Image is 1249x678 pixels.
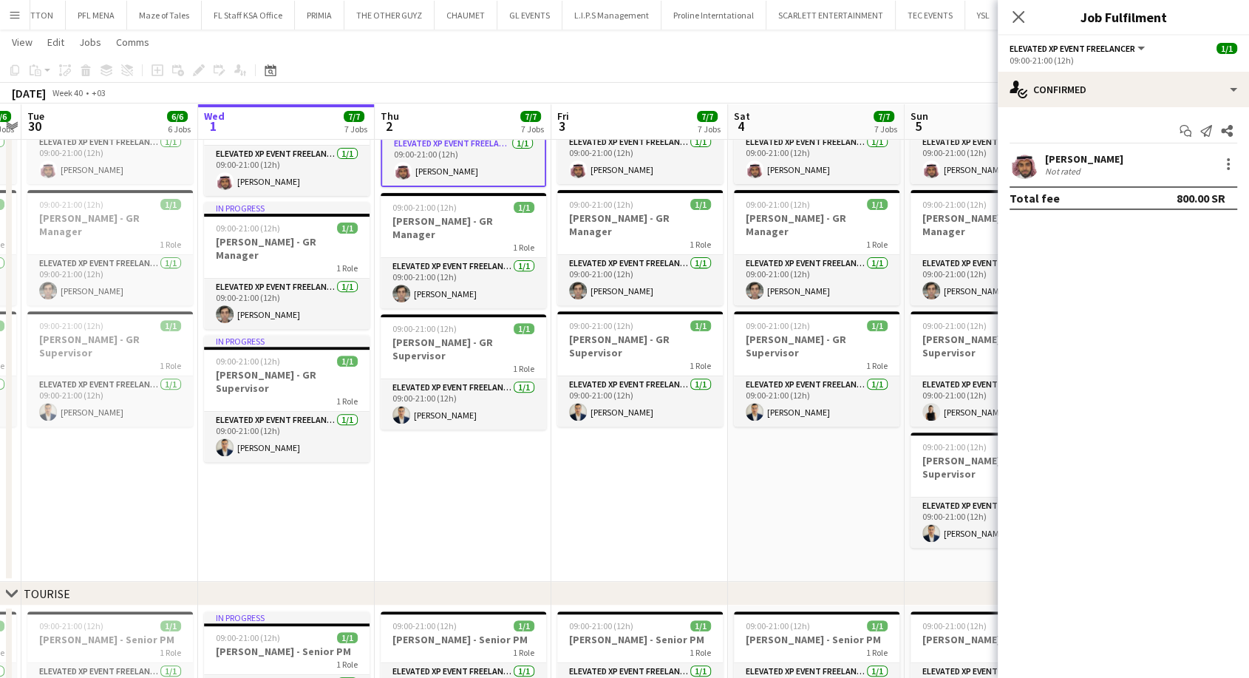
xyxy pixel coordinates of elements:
span: Thu [381,109,399,123]
span: 09:00-21:00 (12h) [922,199,987,210]
span: 1 Role [690,239,711,250]
app-card-role: Elevated XP Event Freelancer1/109:00-21:00 (12h)[PERSON_NAME] [381,379,546,430]
div: 7 Jobs [874,123,897,135]
span: 4 [732,118,750,135]
div: 09:00-21:00 (12h)1/1[PERSON_NAME] - GR Supervisor1 RoleElevated XP Event Freelancer1/109:00-21:00... [911,311,1076,427]
span: 7/7 [874,111,894,122]
span: 3 [555,118,569,135]
span: 09:00-21:00 (12h) [39,620,103,631]
h3: Job Fulfilment [998,7,1249,27]
span: 1 Role [690,647,711,658]
span: 1/1 [337,356,358,367]
div: 09:00-21:00 (12h)1/1[PERSON_NAME] - GR Manager1 RoleElevated XP Event Freelancer1/109:00-21:00 (1... [557,190,723,305]
span: 1 Role [513,647,534,658]
button: TEC EVENTS [896,1,965,30]
span: 1 Role [336,396,358,407]
app-card-role: Elevated XP Event Freelancer1/109:00-21:00 (12h)[PERSON_NAME] [734,376,899,427]
span: 1/1 [337,223,358,234]
span: 09:00-21:00 (12h) [216,632,280,643]
span: 1 Role [866,239,888,250]
app-card-role: Elevated XP Event Freelancer1/109:00-21:00 (12h)[PERSON_NAME] [381,258,546,308]
span: 1 Role [690,360,711,371]
span: 6/6 [167,111,188,122]
span: 1/1 [160,199,181,210]
app-job-card: 09:00-21:00 (12h)1/1[PERSON_NAME] - GR Supervisor1 RoleElevated XP Event Freelancer1/109:00-21:00... [381,314,546,430]
span: 09:00-21:00 (12h) [569,620,633,631]
span: 1 Role [513,363,534,374]
a: Edit [41,33,70,52]
button: L.I.P.S Management [562,1,661,30]
span: Fri [557,109,569,123]
button: GL EVENTS [497,1,562,30]
span: 1/1 [867,620,888,631]
h3: [PERSON_NAME] - GR Manager [27,211,193,238]
div: Not rated [1045,166,1083,177]
app-card-role: Elevated XP Event Freelancer1/109:00-21:00 (12h)[PERSON_NAME] [27,255,193,305]
span: 1 Role [160,360,181,371]
span: 1/1 [1216,43,1237,54]
span: 1/1 [514,620,534,631]
span: 09:00-21:00 (12h) [39,320,103,331]
span: 1 [202,118,225,135]
button: FL Staff KSA Office [202,1,295,30]
span: 2 [378,118,399,135]
span: 1/1 [160,620,181,631]
div: 800.00 SR [1177,191,1225,206]
span: 09:00-21:00 (12h) [216,356,280,367]
span: 09:00-21:00 (12h) [39,199,103,210]
div: In progress09:00-21:00 (12h)1/1[PERSON_NAME] - GR Manager1 RoleElevated XP Event Freelancer1/109:... [204,202,370,329]
app-card-role: Elevated XP Event Freelancer1/109:00-21:00 (12h)[PERSON_NAME] [911,376,1076,427]
app-card-role: Elevated XP Event Freelancer1/109:00-21:00 (12h)[PERSON_NAME] [557,134,723,184]
span: 7/7 [520,111,541,122]
span: 1/1 [867,199,888,210]
app-card-role: Elevated XP Event Freelancer1/109:00-21:00 (12h)[PERSON_NAME] [911,498,1076,548]
a: Jobs [73,33,107,52]
div: 7 Jobs [344,123,367,135]
span: Sat [734,109,750,123]
div: 09:00-21:00 (12h)1/1[PERSON_NAME] - GR Manager1 RoleElevated XP Event Freelancer1/109:00-21:00 (1... [911,190,1076,305]
h3: [PERSON_NAME] - Senior PM [27,633,193,646]
span: 1/1 [690,199,711,210]
app-job-card: 09:00-21:00 (12h)1/1[PERSON_NAME] - GR Manager1 RoleElevated XP Event Freelancer1/109:00-21:00 (1... [734,190,899,305]
app-job-card: 09:00-21:00 (12h)1/1[PERSON_NAME] - GR Supervisor1 RoleElevated XP Event Freelancer1/109:00-21:00... [911,433,1076,548]
span: 1 Role [160,239,181,250]
span: View [12,35,33,49]
button: PFL MENA [66,1,127,30]
h3: [PERSON_NAME] - GR Manager [204,235,370,262]
span: 30 [25,118,44,135]
button: Proline Interntational [661,1,766,30]
h3: [PERSON_NAME] - GR Manager [557,211,723,238]
span: 09:00-21:00 (12h) [569,199,633,210]
span: 1 Role [160,647,181,658]
h3: [PERSON_NAME] - GR Supervisor [557,333,723,359]
app-card-role: Elevated XP Event Freelancer1/109:00-21:00 (12h)[PERSON_NAME] [204,279,370,329]
h3: [PERSON_NAME] - GR Supervisor [911,454,1076,481]
app-job-card: 09:00-21:00 (12h)1/1[PERSON_NAME] - GR Supervisor1 RoleElevated XP Event Freelancer1/109:00-21:00... [27,311,193,427]
app-card-role: Elevated XP Event Freelancer1/109:00-21:00 (12h)[PERSON_NAME] [557,255,723,305]
app-job-card: In progress09:00-21:00 (12h)1/1[PERSON_NAME] - GR Supervisor1 RoleElevated XP Event Freelancer1/1... [204,335,370,462]
h3: [PERSON_NAME] - Senior PM [734,633,899,646]
span: Comms [116,35,149,49]
span: 7/7 [344,111,364,122]
span: 1 Role [336,262,358,274]
span: 09:00-21:00 (12h) [216,223,280,234]
span: Jobs [79,35,101,49]
app-card-role: Elevated XP Event Freelancer1/109:00-21:00 (12h)[PERSON_NAME] [27,376,193,427]
span: 1 Role [336,659,358,670]
button: Elevated XP Event Freelancer [1010,43,1147,54]
button: THE OTHER GUYZ [344,1,435,30]
span: 09:00-21:00 (12h) [569,320,633,331]
span: Tue [27,109,44,123]
h3: [PERSON_NAME] - GR Manager [911,211,1076,238]
span: Wed [204,109,225,123]
h3: [PERSON_NAME] - GR Supervisor [27,333,193,359]
app-job-card: 09:00-21:00 (12h)1/1[PERSON_NAME] - GR Manager1 RoleElevated XP Event Freelancer1/109:00-21:00 (1... [27,190,193,305]
span: 09:00-21:00 (12h) [392,620,457,631]
span: 1/1 [514,323,534,334]
div: Confirmed [998,72,1249,107]
span: 09:00-21:00 (12h) [746,320,810,331]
